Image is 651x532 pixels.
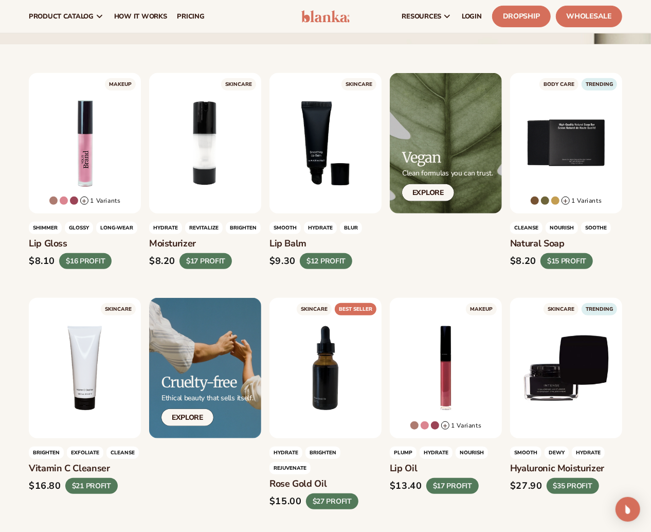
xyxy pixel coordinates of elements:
[161,394,254,403] p: Ethical beauty that sells itself.
[510,222,542,234] span: Cleanse
[456,447,488,459] span: nourish
[390,447,417,459] span: Plump
[29,463,141,474] h3: Vitamin C Cleanser
[616,497,640,522] div: Open Intercom Messenger
[402,150,493,166] h2: Vegan
[572,447,605,459] span: hydrate
[29,222,62,234] span: Shimmer
[269,478,382,490] h3: Rose gold oil
[492,6,551,27] a: Dropship
[29,447,64,459] span: brighten
[510,463,622,474] h3: Hyaluronic moisturizer
[420,447,453,459] span: HYDRATE
[226,222,261,234] span: BRIGHTEN
[185,222,223,234] span: REVITALIZE
[269,447,302,459] span: HYDRATE
[106,447,139,459] span: cleanse
[547,478,599,494] div: $35 PROFIT
[29,238,141,250] h3: Lip Gloss
[305,447,340,459] span: Brighten
[300,254,352,270] div: $12 PROFIT
[402,169,493,178] p: Clean formulas you can trust.
[269,222,301,234] span: SMOOTH
[177,12,204,21] span: pricing
[546,222,578,234] span: NOURISH
[179,254,232,270] div: $17 PROFIT
[149,256,175,267] div: $8.20
[59,254,112,270] div: $16 PROFIT
[402,12,441,21] span: resources
[301,10,350,23] img: logo
[29,12,94,21] span: product catalog
[65,478,118,494] div: $21 PROFIT
[114,12,167,21] span: How It Works
[390,463,502,474] h3: Lip oil
[161,409,213,426] a: Explore
[29,481,61,492] div: $16.80
[269,238,382,250] h3: Lip Balm
[556,6,622,27] a: Wholesale
[269,496,302,507] div: $15.00
[510,238,622,250] h3: Natural Soap
[29,256,55,267] div: $8.10
[510,481,542,492] div: $27.90
[426,478,479,494] div: $17 PROFIT
[65,222,93,234] span: GLOSSY
[510,447,541,459] span: Smooth
[304,222,337,234] span: HYDRATE
[96,222,137,234] span: LONG-WEAR
[149,238,261,250] h3: Moisturizer
[402,184,454,201] a: Explore
[269,256,296,267] div: $9.30
[540,254,593,270] div: $15 PROFIT
[510,256,536,267] div: $8.20
[161,375,254,391] h2: Cruelty-free
[390,481,422,492] div: $13.40
[306,493,358,509] div: $27 PROFIT
[269,462,311,474] span: rejuvenate
[581,222,611,234] span: SOOTHE
[67,447,103,459] span: exfoliate
[545,447,569,459] span: dewy
[462,12,482,21] span: LOGIN
[340,222,362,234] span: BLUR
[149,222,182,234] span: HYDRATE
